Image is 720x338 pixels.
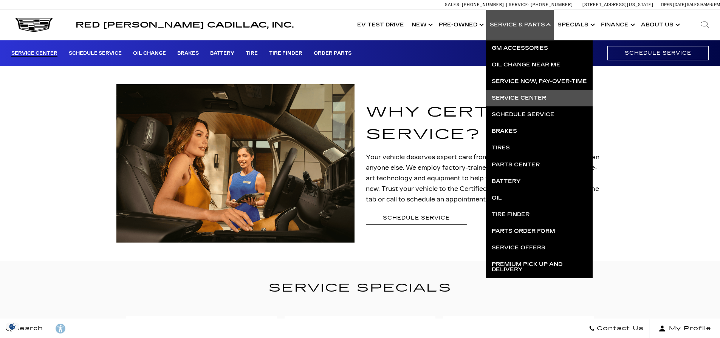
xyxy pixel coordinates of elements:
span: Search [12,323,43,334]
a: Schedule Service [366,211,467,225]
a: Brakes [177,51,199,57]
a: Service: [PHONE_NUMBER] [506,3,575,7]
h2: Service Specials [116,279,604,298]
a: Schedule Service [69,51,122,57]
a: EV Test Drive [353,10,408,40]
img: Opt-Out Icon [4,323,21,330]
span: My Profile [666,323,711,334]
a: Battery [210,51,234,57]
a: Schedule Service [607,46,709,60]
span: Open [DATE] [661,2,686,7]
a: Schedule Service [486,106,593,123]
span: Service: [509,2,530,7]
a: Sales: [PHONE_NUMBER] [445,3,506,7]
span: Contact Us [595,323,644,334]
a: Service Now, Pay-Over-Time [486,73,593,90]
a: [STREET_ADDRESS][US_STATE] [582,2,653,7]
a: Premium Pick Up and Delivery [486,256,593,278]
span: [PHONE_NUMBER] [531,2,573,7]
a: Brakes [486,123,593,140]
a: Order Parts [314,51,351,57]
a: Tire [246,51,258,57]
a: Parts Center [486,157,593,173]
a: Service Center [486,90,593,106]
span: Sales: [445,2,461,7]
a: About Us [637,10,682,40]
h1: Why Certified Service? [366,101,604,146]
a: Oil Change near Me [486,57,593,73]
span: Red [PERSON_NAME] Cadillac, Inc. [76,20,294,29]
a: Tire Finder [269,51,302,57]
a: Oil [486,190,593,206]
a: Contact Us [583,319,650,338]
img: Service technician talking to a man and showing his ipad [116,84,355,243]
span: 9 AM-6 PM [700,2,720,7]
section: Click to Open Cookie Consent Modal [4,323,21,330]
a: Parts Order Form [486,223,593,240]
a: Finance [597,10,637,40]
p: Your vehicle deserves expert care from the people who know it better than anyone else. We employ ... [366,152,604,205]
a: GM Accessories [486,40,593,57]
a: Battery [486,173,593,190]
button: Open user profile menu [650,319,720,338]
img: Cadillac Dark Logo with Cadillac White Text [15,18,53,32]
span: Sales: [687,2,700,7]
a: Tire Finder [486,206,593,223]
a: Oil Change [133,51,166,57]
a: Service & Parts [486,10,554,40]
a: New [408,10,435,40]
a: Red [PERSON_NAME] Cadillac, Inc. [76,21,294,29]
a: Service Center [11,51,57,57]
span: [PHONE_NUMBER] [462,2,504,7]
a: Tires [486,140,593,156]
a: Specials [554,10,597,40]
a: Pre-Owned [435,10,486,40]
a: Service Offers [486,240,593,256]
